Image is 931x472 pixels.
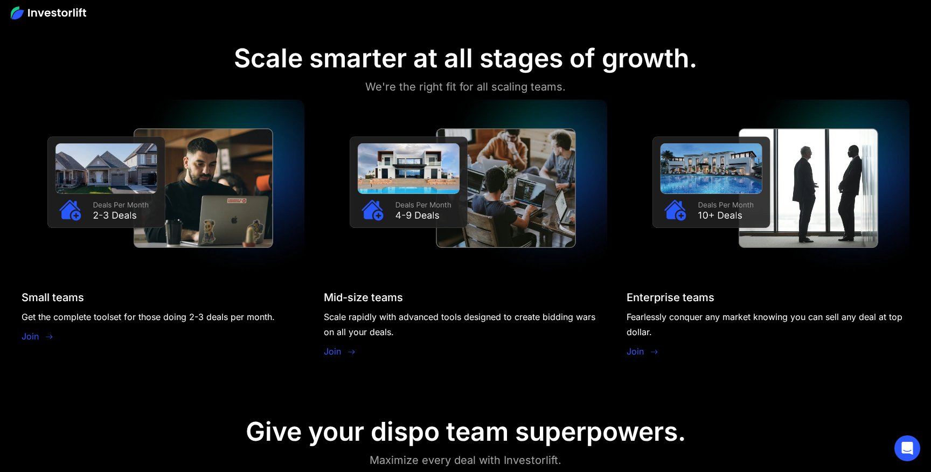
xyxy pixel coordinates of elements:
div: Mid-size teams [324,291,403,304]
div: Enterprise teams [627,291,714,304]
div: Get the complete toolset for those doing 2-3 deals per month. [22,309,275,324]
div: Maximize every deal with Investorlift. [370,452,561,469]
div: Give your dispo team superpowers. [246,416,686,447]
div: We're the right fit for all scaling teams. [365,78,566,95]
div: Scale rapidly with advanced tools designed to create bidding wars on all your deals. [324,309,607,339]
div: Small teams [22,291,84,304]
a: Join [22,330,39,343]
a: Join [627,345,644,358]
div: Open Intercom Messenger [894,435,920,461]
a: Join [324,345,341,358]
div: Fearlessly conquer any market knowing you can sell any deal at top dollar. [627,309,909,339]
div: Scale smarter at all stages of growth. [234,43,697,74]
